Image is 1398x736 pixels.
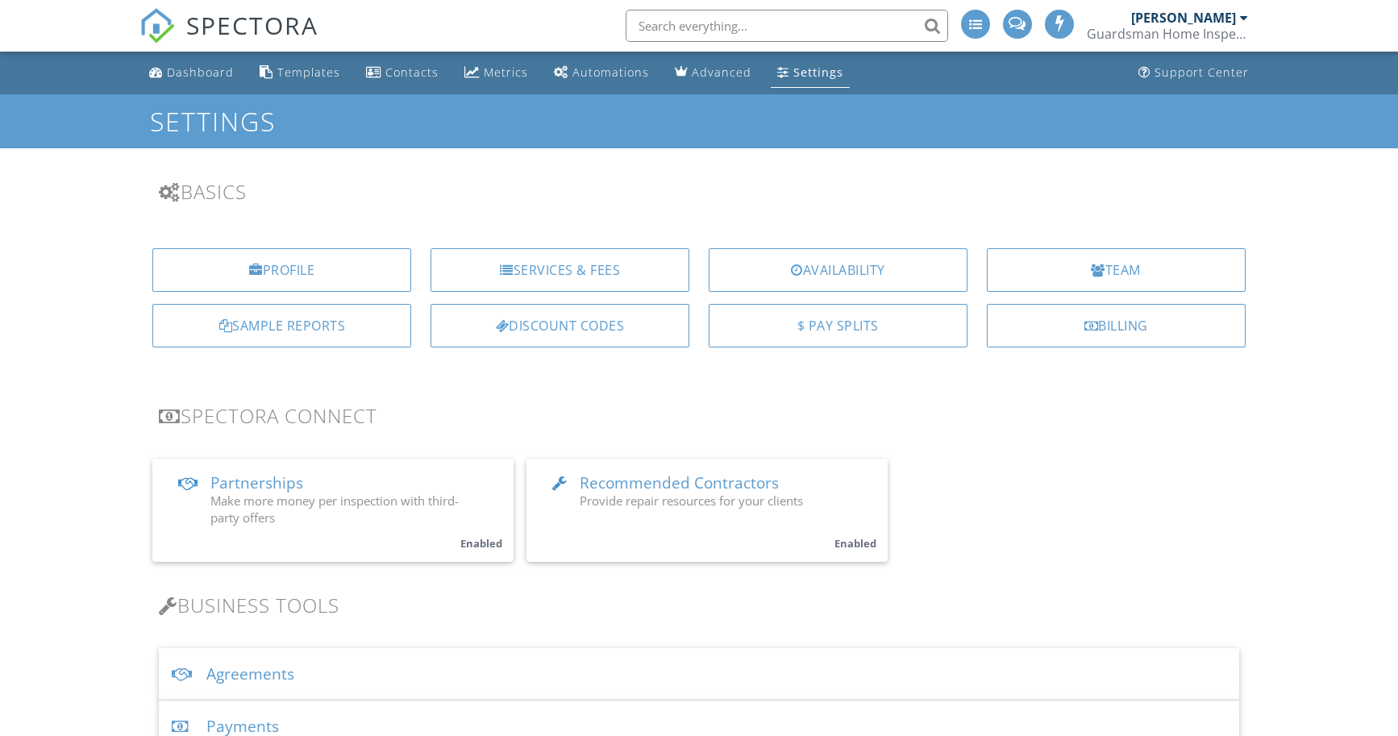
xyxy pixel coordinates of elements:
a: Settings [771,58,850,88]
a: Automations (Advanced) [547,58,655,88]
small: Enabled [834,536,876,551]
div: Automations [572,64,649,80]
h3: Basics [159,181,1238,202]
a: Partnerships Make more money per inspection with third-party offers Enabled [152,459,514,562]
span: Partnerships [210,472,303,493]
div: [PERSON_NAME] [1131,10,1236,26]
h1: Settings [150,107,1248,135]
input: Search everything... [626,10,948,42]
a: Metrics [458,58,535,88]
a: Advanced [668,58,758,88]
a: Sample Reports [152,304,411,347]
a: Services & Fees [431,248,689,292]
h3: Spectora Connect [159,405,1238,426]
a: Billing [987,304,1246,347]
a: Support Center [1132,58,1255,88]
a: Contacts [360,58,445,88]
a: Availability [709,248,967,292]
span: SPECTORA [186,8,318,42]
div: Guardsman Home Inspection [1087,26,1248,42]
img: The Best Home Inspection Software - Spectora [139,8,175,44]
span: Recommended Contractors [580,472,779,493]
a: Templates [253,58,347,88]
div: Metrics [484,64,528,80]
div: Contacts [385,64,439,80]
div: Templates [277,64,340,80]
a: Dashboard [143,58,240,88]
h3: Business Tools [159,594,1238,616]
a: Team [987,248,1246,292]
div: Dashboard [167,64,234,80]
span: Provide repair resources for your clients [580,493,803,509]
div: Advanced [692,64,751,80]
span: Make more money per inspection with third-party offers [210,493,459,526]
a: SPECTORA [139,22,318,56]
div: Settings [793,64,843,80]
div: Agreements [159,648,1238,701]
a: $ Pay Splits [709,304,967,347]
a: Profile [152,248,411,292]
div: Support Center [1155,64,1249,80]
small: Enabled [460,536,502,551]
a: Recommended Contractors Provide repair resources for your clients Enabled [526,459,888,562]
a: Discount Codes [431,304,689,347]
